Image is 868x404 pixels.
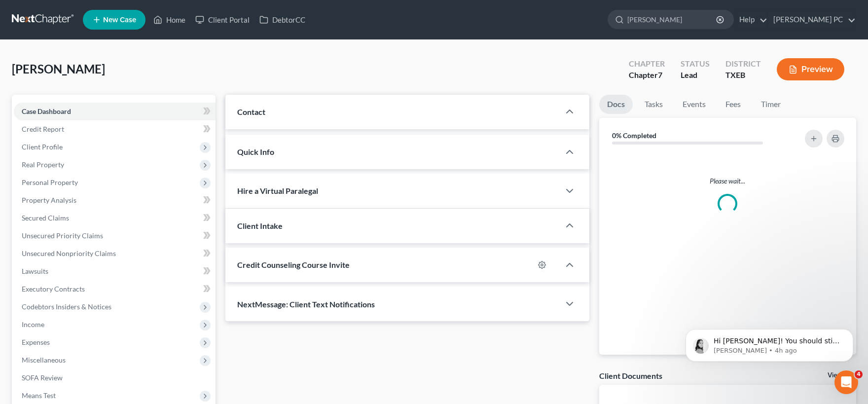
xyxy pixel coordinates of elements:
[22,267,48,275] span: Lawsuits
[725,58,761,70] div: District
[237,107,265,116] span: Contact
[607,176,848,186] p: Please wait...
[190,11,254,29] a: Client Portal
[254,11,310,29] a: DebtorCC
[43,29,169,105] span: Hi [PERSON_NAME]! You should still be able to file in NextChapter with the new PACER MFA updates....
[237,221,283,230] span: Client Intake
[637,95,671,114] a: Tasks
[22,196,76,204] span: Property Analysis
[43,38,170,47] p: Message from Lindsey, sent 4h ago
[14,262,216,280] a: Lawsuits
[14,245,216,262] a: Unsecured Nonpriority Claims
[22,178,78,186] span: Personal Property
[768,11,856,29] a: [PERSON_NAME] PC
[22,249,116,257] span: Unsecured Nonpriority Claims
[22,214,69,222] span: Secured Claims
[612,131,656,140] strong: 0% Completed
[14,120,216,138] a: Credit Report
[718,95,749,114] a: Fees
[22,338,50,346] span: Expenses
[14,280,216,298] a: Executory Contracts
[671,308,868,377] iframe: Intercom notifications message
[237,260,350,269] span: Credit Counseling Course Invite
[22,373,63,382] span: SOFA Review
[22,231,103,240] span: Unsecured Priority Claims
[855,370,863,378] span: 4
[629,70,665,81] div: Chapter
[22,285,85,293] span: Executory Contracts
[22,125,64,133] span: Credit Report
[14,227,216,245] a: Unsecured Priority Claims
[14,103,216,120] a: Case Dashboard
[22,391,56,400] span: Means Test
[14,209,216,227] a: Secured Claims
[629,58,665,70] div: Chapter
[681,58,710,70] div: Status
[834,370,858,394] iframe: Intercom live chat
[237,299,375,309] span: NextMessage: Client Text Notifications
[22,302,111,311] span: Codebtors Insiders & Notices
[627,10,718,29] input: Search by name...
[777,58,844,80] button: Preview
[22,107,71,115] span: Case Dashboard
[658,70,662,79] span: 7
[14,369,216,387] a: SOFA Review
[22,356,66,364] span: Miscellaneous
[681,70,710,81] div: Lead
[22,160,64,169] span: Real Property
[148,11,190,29] a: Home
[237,186,318,195] span: Hire a Virtual Paralegal
[725,70,761,81] div: TXEB
[599,95,633,114] a: Docs
[753,95,789,114] a: Timer
[14,191,216,209] a: Property Analysis
[675,95,714,114] a: Events
[599,370,662,381] div: Client Documents
[22,320,44,329] span: Income
[103,16,136,24] span: New Case
[12,62,105,76] span: [PERSON_NAME]
[237,147,274,156] span: Quick Info
[734,11,767,29] a: Help
[22,143,63,151] span: Client Profile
